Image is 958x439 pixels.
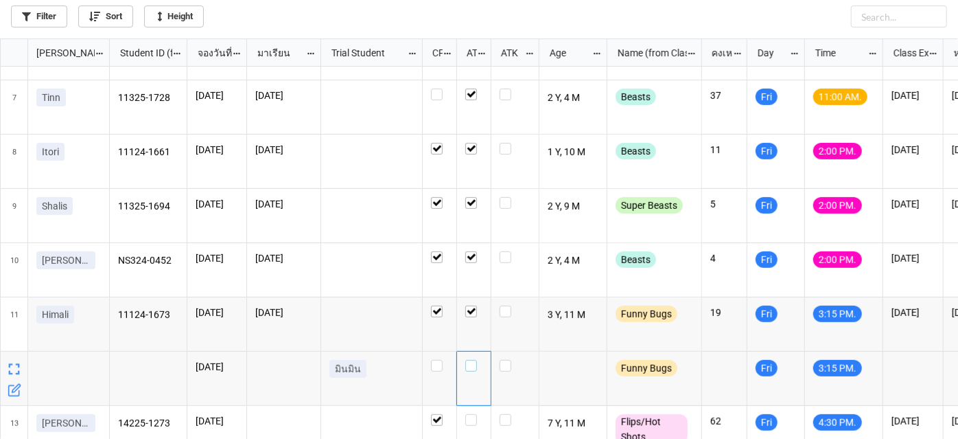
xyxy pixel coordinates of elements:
p: มินมิน [335,362,361,376]
div: Fri [756,251,778,268]
p: [DATE] [196,197,238,211]
p: 19 [710,306,738,319]
div: 11:00 AM. [813,89,867,105]
p: Tinn [42,91,60,104]
a: Height [144,5,204,27]
div: Super Beasts [616,197,683,214]
div: CF [424,45,443,60]
div: Fri [756,143,778,159]
div: 3:15 PM. [813,360,862,376]
div: Name (from Class) [609,45,687,60]
div: ATT [458,45,478,60]
p: [DATE] [255,89,312,102]
div: Trial Student [323,45,407,60]
p: [DATE] [196,414,238,428]
div: Time [807,45,868,60]
span: 11 [10,297,19,351]
p: 1 Y, 10 M [548,143,599,162]
p: 62 [710,414,738,428]
div: Funny Bugs [616,306,677,322]
div: grid [1,39,110,67]
div: มาเรียน [249,45,306,60]
div: ATK [493,45,524,60]
div: จองวันที่ [189,45,233,60]
div: Beasts [616,143,656,159]
a: Sort [78,5,133,27]
p: [DATE] [255,306,312,319]
p: [DATE] [196,143,238,157]
p: [DATE] [891,89,935,102]
div: Class Expiration [885,45,929,60]
p: 37 [710,89,738,102]
p: 2 Y, 4 M [548,251,599,271]
p: 5 [710,197,738,211]
p: [PERSON_NAME] [42,254,90,267]
span: 7 [12,80,16,134]
p: [DATE] [196,360,238,374]
p: 11124-1661 [118,143,179,162]
p: [DATE] [196,306,238,319]
p: 11325-1694 [118,197,179,216]
p: Himali [42,308,69,322]
div: Fri [756,197,778,214]
p: Itori [42,145,59,159]
p: 3 Y, 11 M [548,306,599,325]
div: Student ID (from [PERSON_NAME] Name) [112,45,172,60]
div: Beasts [616,251,656,268]
div: [PERSON_NAME] Name [28,45,95,60]
p: [DATE] [196,251,238,265]
a: Filter [11,5,67,27]
p: 14225-1273 [118,414,179,434]
p: 11124-1673 [118,306,179,325]
div: Fri [756,414,778,431]
p: [DATE] [891,306,935,319]
p: [DATE] [891,197,935,211]
p: 11 [710,143,738,157]
p: 4 [710,251,738,265]
p: 11325-1728 [118,89,179,108]
p: [PERSON_NAME] [42,416,90,430]
div: 2:00 PM. [813,143,862,159]
div: Beasts [616,89,656,105]
div: Fri [756,89,778,105]
span: 9 [12,189,16,243]
p: [DATE] [255,251,312,265]
input: Search... [851,5,947,27]
div: Funny Bugs [616,360,677,376]
p: [DATE] [891,414,935,428]
p: 2 Y, 9 M [548,197,599,216]
div: 4:30 PM. [813,414,862,431]
span: 8 [12,135,16,188]
div: 2:00 PM. [813,251,862,268]
div: 2:00 PM. [813,197,862,214]
div: Day [749,45,791,60]
div: Age [541,45,592,60]
p: [DATE] [196,89,238,102]
p: Shalis [42,199,67,213]
div: 3:15 PM. [813,306,862,322]
p: [DATE] [891,143,935,157]
span: 10 [10,243,19,297]
p: [DATE] [255,143,312,157]
p: NS324-0452 [118,251,179,271]
div: Fri [756,306,778,322]
p: [DATE] [891,251,935,265]
p: [DATE] [255,197,312,211]
div: คงเหลือ (from Nick Name) [703,45,732,60]
div: Fri [756,360,778,376]
p: 7 Y, 11 M [548,414,599,434]
p: 2 Y, 4 M [548,89,599,108]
